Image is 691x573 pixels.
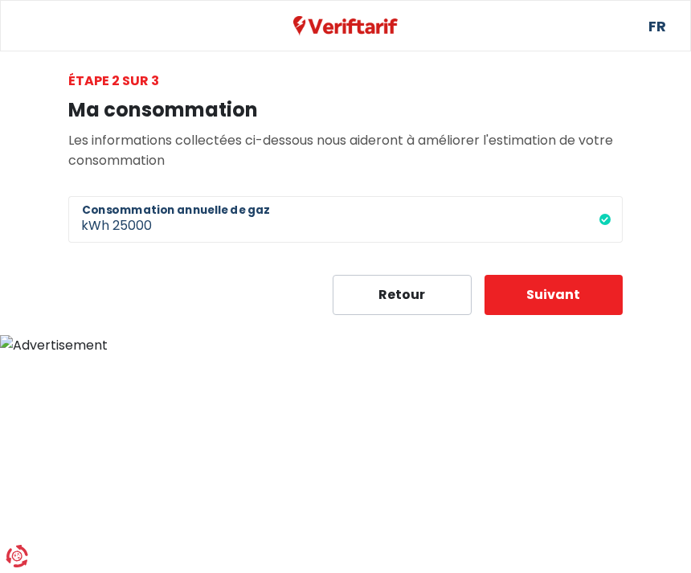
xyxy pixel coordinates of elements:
span: kWh [68,196,112,243]
a: FR [648,1,664,51]
button: Suivant [485,275,624,315]
div: Étape 2 sur 3 [68,71,623,91]
h1: Ma consommation [68,99,623,122]
img: Veriftarif logo [293,16,399,36]
button: Retour [333,275,472,315]
p: Les informations collectées ci-dessous nous aideront à améliorer l'estimation de votre consommation [68,130,623,170]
